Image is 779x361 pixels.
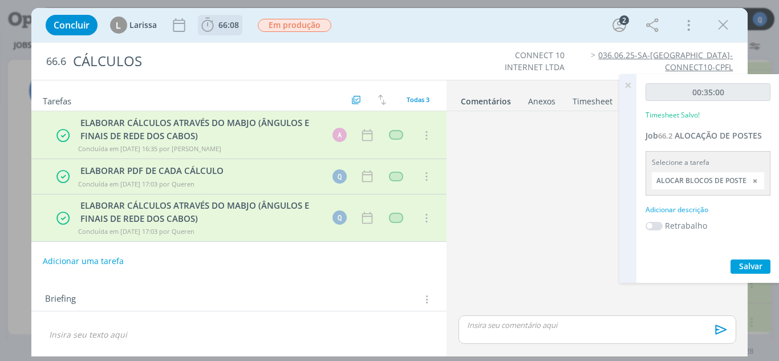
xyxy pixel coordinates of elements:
[646,110,700,120] p: Timesheet Salvo!
[42,251,124,271] button: Adicionar uma tarefa
[78,180,194,188] span: Concluída em [DATE] 17:03 por Queren
[76,116,322,142] div: ELABORAR CÁLCULOS ATRAVÉS DO MABJO (ÂNGULOS E FINAIS DE REDE DOS CABOS)
[76,164,322,177] div: ELABORAR PDF DE CADA CÁLCULO
[45,292,76,307] span: Briefing
[652,157,764,168] div: Selecione a tarefa
[598,50,733,72] a: 036.06.25-SA-[GEOGRAPHIC_DATA]-CONNECT10-CPFL
[572,91,613,107] a: Timesheet
[619,15,629,25] div: 2
[198,16,242,34] button: 66:08
[675,130,762,141] span: ALOCAÇÃO DE POSTES
[54,21,90,30] span: Concluir
[68,47,442,75] div: CÁLCULOS
[528,96,555,107] div: Anexos
[610,16,628,34] button: 2
[739,261,762,271] span: Salvar
[257,18,332,33] button: Em produção
[378,95,386,105] img: arrow-down-up.svg
[129,21,157,29] span: Larissa
[31,8,748,356] div: dialog
[646,205,770,215] div: Adicionar descrição
[646,130,762,141] a: Job66.2ALOCAÇÃO DE POSTES
[505,50,565,72] a: CONNECT 10 INTERNET LTDA
[76,199,322,225] div: ELABORAR CÁLCULOS ATRAVÉS DO MABJO (ÂNGULOS E FINAIS DE REDE DOS CABOS)
[46,55,66,68] span: 66.6
[78,144,221,153] span: Concluída em [DATE] 16:35 por [PERSON_NAME]
[665,220,707,232] label: Retrabalho
[258,19,331,32] span: Em produção
[658,131,672,141] span: 66.2
[110,17,127,34] div: L
[731,259,770,274] button: Salvar
[46,15,98,35] button: Concluir
[407,95,429,104] span: Todas 3
[78,227,194,236] span: Concluída em [DATE] 17:03 por Queren
[43,93,71,107] span: Tarefas
[110,17,157,34] button: LLarissa
[460,91,512,107] a: Comentários
[218,19,239,30] span: 66:08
